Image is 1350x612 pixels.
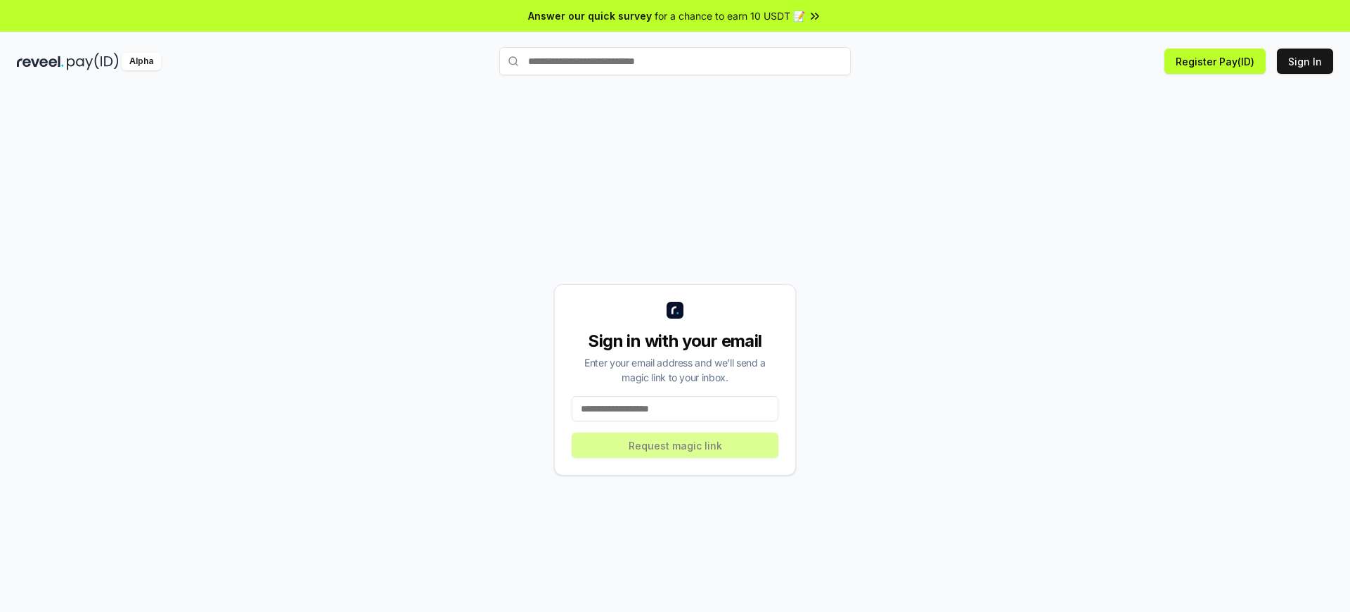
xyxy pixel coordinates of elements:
[667,302,683,319] img: logo_small
[1277,49,1333,74] button: Sign In
[17,53,64,70] img: reveel_dark
[67,53,119,70] img: pay_id
[528,8,652,23] span: Answer our quick survey
[572,330,778,352] div: Sign in with your email
[1164,49,1266,74] button: Register Pay(ID)
[572,355,778,385] div: Enter your email address and we’ll send a magic link to your inbox.
[655,8,805,23] span: for a chance to earn 10 USDT 📝
[122,53,161,70] div: Alpha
